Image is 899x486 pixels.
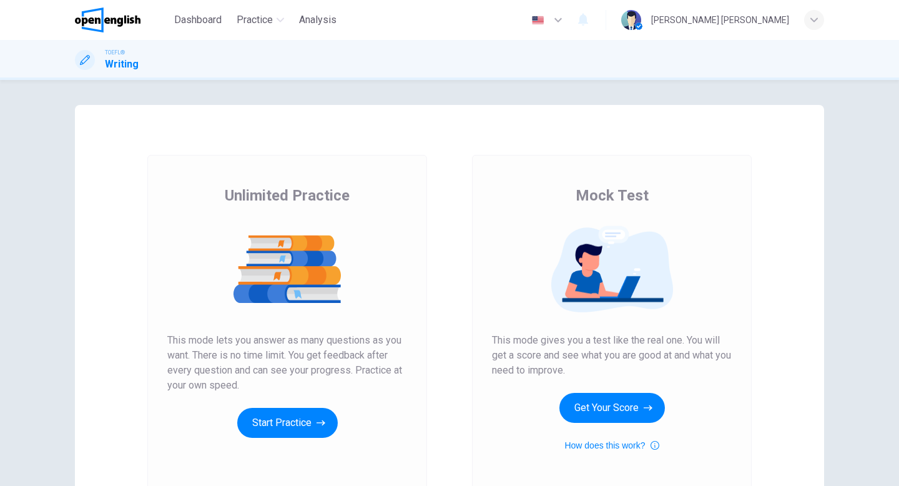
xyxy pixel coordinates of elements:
[576,186,649,206] span: Mock Test
[232,9,289,31] button: Practice
[75,7,169,32] a: OpenEnglish logo
[492,333,732,378] span: This mode gives you a test like the real one. You will get a score and see what you are good at a...
[167,333,407,393] span: This mode lets you answer as many questions as you want. There is no time limit. You get feedback...
[237,408,338,438] button: Start Practice
[559,393,665,423] button: Get Your Score
[530,16,546,25] img: en
[105,57,139,72] h1: Writing
[174,12,222,27] span: Dashboard
[299,12,337,27] span: Analysis
[621,10,641,30] img: Profile picture
[564,438,659,453] button: How does this work?
[169,9,227,31] button: Dashboard
[651,12,789,27] div: [PERSON_NAME] [PERSON_NAME]
[75,7,140,32] img: OpenEnglish logo
[105,48,125,57] span: TOEFL®
[225,186,350,206] span: Unlimited Practice
[294,9,341,31] button: Analysis
[237,12,273,27] span: Practice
